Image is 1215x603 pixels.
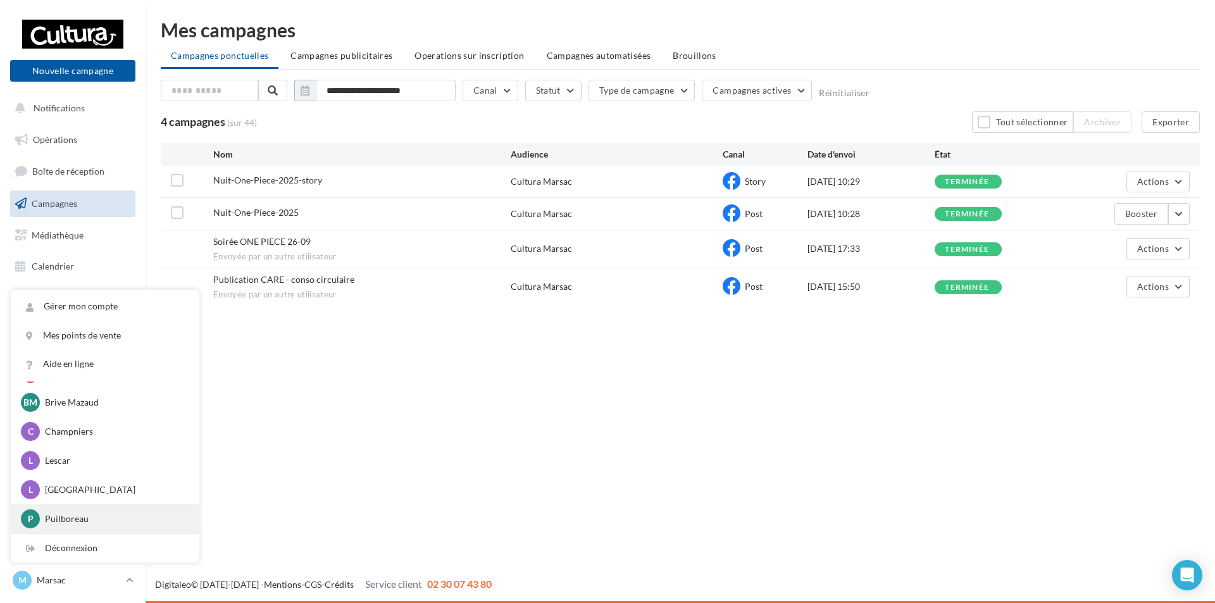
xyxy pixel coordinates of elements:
[28,454,33,467] span: L
[1126,276,1190,297] button: Actions
[945,210,989,218] div: terminée
[11,292,199,321] a: Gérer mon compte
[8,190,138,217] a: Campagnes
[264,579,301,590] a: Mentions
[213,251,511,263] span: Envoyée par un autre utilisateur
[325,579,354,590] a: Crédits
[213,289,511,301] span: Envoyée par un autre utilisateur
[28,513,34,525] span: P
[23,396,37,409] span: BM
[723,148,807,161] div: Canal
[155,579,191,590] a: Digitaleo
[227,116,257,129] span: (sur 44)
[463,80,518,101] button: Canal
[414,50,524,61] span: Operations sur inscription
[745,176,766,187] span: Story
[45,396,184,409] p: Brive Mazaud
[161,115,225,128] span: 4 campagnes
[161,20,1200,39] div: Mes campagnes
[213,207,299,218] span: Nuit-One-Piece-2025
[945,246,989,254] div: terminée
[807,280,935,293] div: [DATE] 15:50
[32,198,77,209] span: Campagnes
[28,483,33,496] span: L
[972,111,1073,133] button: Tout sélectionner
[155,579,492,590] span: © [DATE]-[DATE] - - -
[10,60,135,82] button: Nouvelle campagne
[511,208,572,220] div: Cultura Marsac
[213,148,511,161] div: Nom
[213,236,311,247] span: Soirée ONE PIECE 26-09
[745,281,763,292] span: Post
[1073,111,1131,133] button: Archiver
[807,175,935,188] div: [DATE] 10:29
[45,513,184,525] p: Puilboreau
[37,574,121,587] p: Marsac
[33,134,77,145] span: Opérations
[819,88,869,98] button: Réinitialiser
[547,50,651,61] span: Campagnes automatisées
[8,158,138,185] a: Boîte de réception
[713,85,791,96] span: Campagnes actives
[8,253,138,280] a: Calendrier
[45,483,184,496] p: [GEOGRAPHIC_DATA]
[213,175,322,185] span: Nuit-One-Piece-2025-story
[673,50,716,61] span: Brouillons
[1172,560,1202,590] div: Open Intercom Messenger
[1137,281,1169,292] span: Actions
[935,148,1062,161] div: État
[290,50,392,61] span: Campagnes publicitaires
[745,208,763,219] span: Post
[8,127,138,153] a: Opérations
[1126,238,1190,259] button: Actions
[807,242,935,255] div: [DATE] 17:33
[511,242,572,255] div: Cultura Marsac
[1114,203,1168,225] button: Booster
[45,454,184,467] p: Lescar
[745,243,763,254] span: Post
[1126,171,1190,192] button: Actions
[807,148,935,161] div: Date d'envoi
[1137,176,1169,187] span: Actions
[32,166,104,177] span: Boîte de réception
[525,80,582,101] button: Statut
[34,103,85,113] span: Notifications
[807,208,935,220] div: [DATE] 10:28
[304,579,321,590] a: CGS
[28,425,34,438] span: C
[11,534,199,563] div: Déconnexion
[589,80,695,101] button: Type de campagne
[1142,111,1200,133] button: Exporter
[32,229,84,240] span: Médiathèque
[511,280,572,293] div: Cultura Marsac
[10,568,135,592] a: M Marsac
[365,578,422,590] span: Service client
[32,261,74,271] span: Calendrier
[427,578,492,590] span: 02 30 07 43 80
[11,321,199,350] a: Mes points de vente
[213,274,354,285] span: Publication CARE - conso circulaire
[45,425,184,438] p: Champniers
[702,80,812,101] button: Campagnes actives
[18,574,27,587] span: M
[8,95,133,121] button: Notifications
[1137,243,1169,254] span: Actions
[511,175,572,188] div: Cultura Marsac
[8,222,138,249] a: Médiathèque
[511,148,723,161] div: Audience
[945,283,989,292] div: terminée
[945,178,989,186] div: terminée
[11,350,199,378] a: Aide en ligne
